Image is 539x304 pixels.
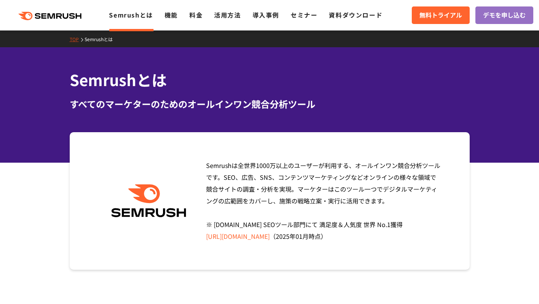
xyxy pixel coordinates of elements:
span: Semrushは全世界1000万以上のユーザーが利用する、オールインワン競合分析ツールです。SEO、広告、SNS、コンテンツマーケティングなどオンラインの様々な領域で競合サイトの調査・分析を実現... [206,161,440,241]
a: TOP [70,36,85,42]
a: [URL][DOMAIN_NAME] [206,232,270,241]
a: 無料トライアル [412,6,470,24]
a: Semrushとは [85,36,118,42]
a: 導入事例 [253,10,279,19]
a: 料金 [189,10,203,19]
a: デモを申し込む [475,6,533,24]
img: Semrush [107,184,190,218]
a: セミナー [291,10,317,19]
h1: Semrushとは [70,69,470,91]
a: 機能 [165,10,178,19]
span: 無料トライアル [419,10,462,20]
a: 活用方法 [214,10,241,19]
a: Semrushとは [109,10,153,19]
a: 資料ダウンロード [329,10,382,19]
div: すべてのマーケターのためのオールインワン競合分析ツール [70,97,470,111]
span: デモを申し込む [483,10,526,20]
